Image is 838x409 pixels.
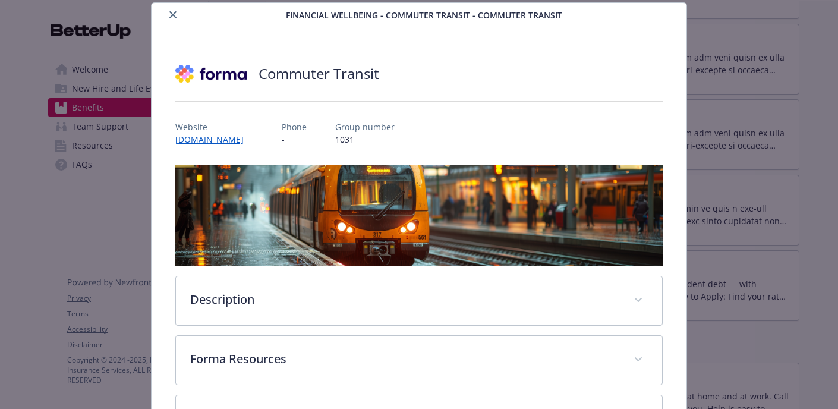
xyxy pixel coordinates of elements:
p: 1031 [335,133,395,146]
a: [DOMAIN_NAME] [175,134,253,145]
p: - [282,133,307,146]
p: Phone [282,121,307,133]
p: Website [175,121,253,133]
img: Forma, Inc. [175,56,247,92]
h2: Commuter Transit [259,64,379,84]
p: Description [190,291,619,309]
span: Financial Wellbeing - Commuter Transit - Commuter Transit [286,9,562,21]
div: Description [176,276,662,325]
img: banner [175,165,663,266]
p: Forma Resources [190,350,619,368]
button: close [166,8,180,22]
div: Forma Resources [176,336,662,385]
p: Group number [335,121,395,133]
